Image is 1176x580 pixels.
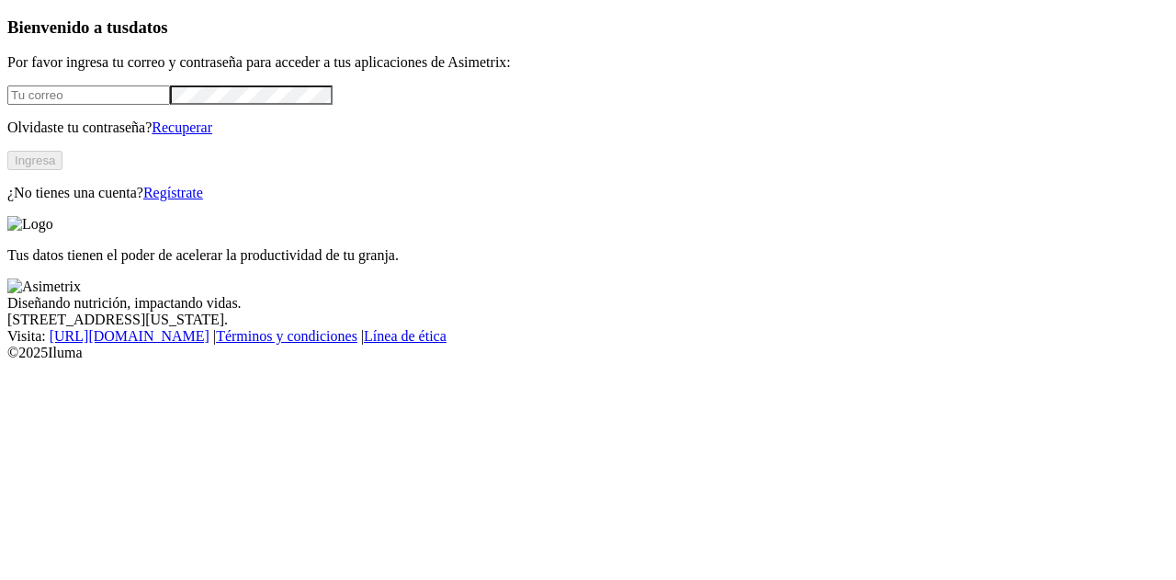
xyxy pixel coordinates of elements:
div: Diseñando nutrición, impactando vidas. [7,295,1169,312]
img: Asimetrix [7,279,81,295]
div: [STREET_ADDRESS][US_STATE]. [7,312,1169,328]
button: Ingresa [7,151,62,170]
p: Olvidaste tu contraseña? [7,119,1169,136]
p: Tus datos tienen el poder de acelerar la productividad de tu granja. [7,247,1169,264]
span: datos [129,17,168,37]
a: Términos y condiciones [216,328,357,344]
input: Tu correo [7,85,170,105]
h3: Bienvenido a tus [7,17,1169,38]
a: Recuperar [152,119,212,135]
p: ¿No tienes una cuenta? [7,185,1169,201]
a: [URL][DOMAIN_NAME] [50,328,209,344]
a: Línea de ética [364,328,447,344]
p: Por favor ingresa tu correo y contraseña para acceder a tus aplicaciones de Asimetrix: [7,54,1169,71]
div: © 2025 Iluma [7,345,1169,361]
a: Regístrate [143,185,203,200]
div: Visita : | | [7,328,1169,345]
img: Logo [7,216,53,233]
